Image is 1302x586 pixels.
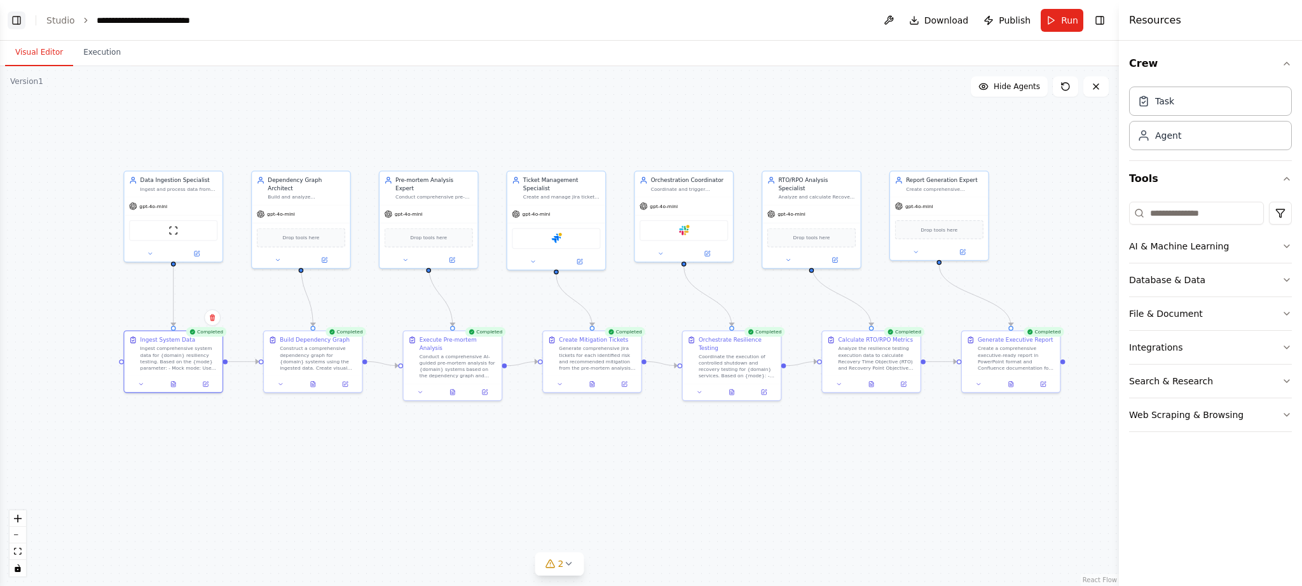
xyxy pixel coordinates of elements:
button: Open in side panel [471,387,498,397]
span: Drop tools here [410,234,447,242]
div: Generate comprehensive Jira tickets for each identified risk and recommended mitigation from the ... [559,345,636,371]
g: Edge from f906f0d9-ffb1-4a61-a25c-a104454cc126 to 886ebb86-7d19-4fad-8167-b2f0214b8eee [926,358,957,366]
div: CompletedExecute Pre-mortem AnalysisConduct a comprehensive AI-guided pre-mortem analysis for {do... [402,330,502,401]
div: Ingest System Data [140,336,195,344]
div: Version 1 [10,76,43,87]
div: Ingest and process data from CMDB, Datadog, and mock sources to build comprehensive system depend... [140,186,218,192]
button: Publish [978,9,1036,32]
button: Visual Editor [5,39,73,66]
div: Ticket Management SpecialistCreate and manage Jira tickets for resiliency testing findings and mi... [507,171,606,270]
div: React Flow controls [10,510,26,576]
button: Open in side panel [302,255,347,265]
button: AI & Machine Learning [1129,230,1292,263]
div: Database & Data [1129,274,1205,286]
div: Analyze and calculate Recovery Time Objective (RTO) and Recovery Point Objective (RPO) metrics fr... [778,194,856,200]
nav: breadcrumb [46,14,223,27]
button: Download [904,9,974,32]
div: Search & Research [1129,375,1213,387]
g: Edge from 34032fa3-643b-4c98-a7bb-1f0621f36566 to da4d0042-e9a5-4996-9074-3ea3fb90f855 [680,267,736,326]
div: Execute Pre-mortem Analysis [420,336,497,352]
button: Open in side panel [331,379,359,389]
div: CompletedOrchestrate Resilience TestingCoordinate the execution of controlled shutdown and recove... [682,330,782,401]
button: Open in side panel [940,248,985,257]
button: View output [296,379,330,389]
button: zoom out [10,527,26,543]
div: Crew [1129,81,1292,160]
button: Database & Data [1129,263,1292,296]
button: zoom in [10,510,26,527]
div: Build Dependency Graph [280,336,350,344]
div: Integrations [1129,341,1182,354]
button: File & Document [1129,297,1292,330]
div: Analyze the resilience testing execution data to calculate Recovery Time Objective (RTO) and Reco... [838,345,915,371]
div: AI & Machine Learning [1129,240,1229,253]
div: Conduct comprehensive pre-mortem analysis for {domain} systems using AI-guided questioning and sc... [395,194,473,200]
span: Publish [999,14,1031,27]
button: View output [715,387,748,397]
div: Report Generation Expert [906,176,983,185]
button: Open in side panel [557,257,602,267]
button: Open in side panel [429,255,474,265]
button: toggle interactivity [10,560,26,576]
g: Edge from 21115c7b-76cb-4c0d-ada6-606e66994a6d to 30431509-514b-4c6e-bf34-da4a4857d17a [425,265,456,326]
div: Construct a comprehensive dependency graph for {domain} systems using the ingested data. Create v... [280,345,357,371]
div: Completed [884,327,924,337]
div: RTO/RPO Analysis Specialist [778,176,856,192]
div: Generate Executive Report [978,336,1053,344]
img: Jira [551,234,561,243]
button: Open in side panel [685,249,730,258]
button: Show left sidebar [8,11,25,29]
div: Create and manage Jira tickets for resiliency testing findings and mitigation tasks based on pre-... [523,194,601,200]
div: Task [1155,95,1174,108]
div: Completed [744,327,785,337]
span: Drop tools here [793,234,830,242]
div: File & Document [1129,307,1203,320]
span: Hide Agents [994,81,1040,92]
div: Completed [605,327,645,337]
div: Coordinate and trigger Spinnaker pipeline execution for controlled shutdown and recovery testing ... [651,186,729,192]
button: 2 [535,552,584,576]
button: Tools [1129,161,1292,197]
div: CompletedBuild Dependency GraphConstruct a comprehensive dependency graph for {domain} systems us... [263,330,363,393]
div: CompletedIngest System DataIngest comprehensive system data for {domain} resiliency testing. Base... [123,330,223,393]
span: Drop tools here [282,234,319,242]
div: Orchestration Coordinator [651,176,729,185]
button: Web Scraping & Browsing [1129,398,1292,431]
button: fit view [10,543,26,560]
div: Data Ingestion SpecialistIngest and process data from CMDB, Datadog, and mock sources to build co... [123,171,223,262]
div: Pre-mortem Analysis ExpertConduct comprehensive pre-mortem analysis for {domain} systems using AI... [379,171,479,269]
g: Edge from 3a9e0dee-c1c2-4edc-8aa5-ee1b444b2381 to 30431509-514b-4c6e-bf34-da4a4857d17a [367,358,399,370]
div: CompletedGenerate Executive ReportCreate a comprehensive executive-ready report in PowerPoint for... [961,330,1061,393]
button: View output [854,379,888,389]
img: ScrapeWebsiteTool [168,226,178,235]
g: Edge from 6725a9e5-e841-4336-b83a-9bfde04aeec3 to da4d0042-e9a5-4996-9074-3ea3fb90f855 [647,358,678,370]
button: View output [575,379,609,389]
g: Edge from 558214ea-2b58-4287-a808-07e0dc1b2a6d to f906f0d9-ffb1-4a61-a25c-a104454cc126 [807,265,875,326]
span: gpt-4o-mini [650,203,678,209]
g: Edge from a91372cf-3c5d-4c79-8cf5-4b245f3418b3 to 2a43ec67-3cf1-4fd0-b977-89006403f814 [169,267,177,326]
g: Edge from 5ec22626-cbb2-4c9c-aa70-c2b14edf285d to 3a9e0dee-c1c2-4edc-8aa5-ee1b444b2381 [297,265,317,326]
button: Open in side panel [174,249,219,258]
div: RTO/RPO Analysis SpecialistAnalyze and calculate Recovery Time Objective (RTO) and Recovery Point... [762,171,861,269]
button: Hide right sidebar [1091,11,1109,29]
span: Download [924,14,969,27]
button: View output [994,379,1028,389]
button: View output [435,387,469,397]
button: Hide Agents [971,76,1048,97]
button: Crew [1129,46,1292,81]
button: Open in side panel [1029,379,1057,389]
a: Studio [46,15,75,25]
div: Completed [465,327,506,337]
button: View output [156,379,190,389]
g: Edge from 2a43ec67-3cf1-4fd0-b977-89006403f814 to 3a9e0dee-c1c2-4edc-8aa5-ee1b444b2381 [228,358,259,366]
span: Run [1061,14,1078,27]
div: CompletedCreate Mitigation TicketsGenerate comprehensive Jira tickets for each identified risk an... [542,330,642,393]
button: Open in side panel [750,387,778,397]
g: Edge from 30431509-514b-4c6e-bf34-da4a4857d17a to 6725a9e5-e841-4336-b83a-9bfde04aeec3 [507,358,538,370]
div: Conduct a comprehensive AI-guided pre-mortem analysis for {domain} systems based on the dependenc... [420,354,497,379]
button: Open in side panel [610,379,638,389]
button: Execution [73,39,131,66]
button: Run [1041,9,1083,32]
span: gpt-4o-mini [395,211,423,218]
div: Calculate RTO/RPO Metrics [838,336,913,344]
